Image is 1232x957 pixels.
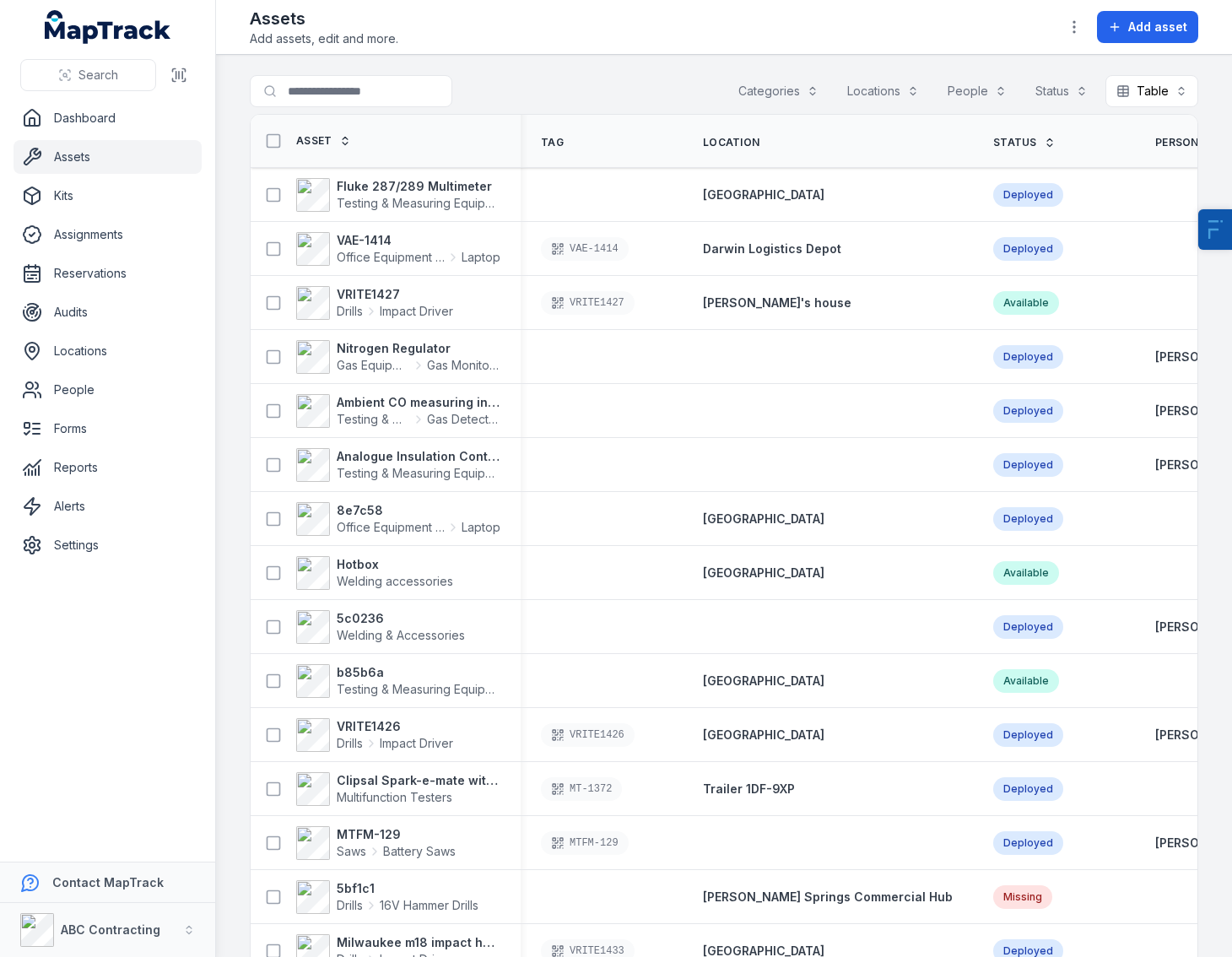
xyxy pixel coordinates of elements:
[703,241,841,257] a: Darwin Logistics Depot
[993,777,1063,801] div: Deployed
[337,340,500,357] strong: Nitrogen Regulator
[337,880,478,897] strong: 5bf1c1
[703,889,953,906] a: [PERSON_NAME] Springs Commercial Hub
[993,399,1063,423] div: Deployed
[703,511,824,526] span: [GEOGRAPHIC_DATA]
[1128,19,1187,35] span: Add asset
[296,880,478,914] a: 5bf1c1Drills16V Hammer Drills
[993,291,1059,315] div: Available
[337,286,453,303] strong: VRITE1427
[14,140,202,174] a: Assets
[14,334,202,368] a: Locations
[727,75,829,107] button: Categories
[337,772,500,789] strong: Clipsal Spark-e-mate with Bags & Accessories
[836,75,930,107] button: Locations
[14,218,202,251] a: Assignments
[703,727,824,742] span: [GEOGRAPHIC_DATA]
[703,781,795,797] a: Trailer 1DF-9XP
[14,179,202,213] a: Kits
[296,718,453,752] a: VRITE1426DrillsImpact Driver
[14,412,202,446] a: Forms
[337,556,453,573] strong: Hotbox
[380,897,478,914] span: 16V Hammer Drills
[52,875,164,889] strong: Contact MapTrack
[14,489,202,523] a: Alerts
[937,75,1018,107] button: People
[993,669,1059,693] div: Available
[703,295,851,310] span: [PERSON_NAME]'s house
[296,178,500,212] a: Fluke 287/289 MultimeterTesting & Measuring Equipment
[337,826,456,843] strong: MTFM-129
[337,466,512,480] span: Testing & Measuring Equipment
[337,178,500,195] strong: Fluke 287/289 Multimeter
[380,735,453,752] span: Impact Driver
[337,411,410,428] span: Testing & Measuring Equipment
[337,897,363,914] span: Drills
[337,448,500,465] strong: Analogue Insulation Continuity Tester
[993,237,1063,261] div: Deployed
[703,673,824,688] span: [GEOGRAPHIC_DATA]
[703,187,824,203] a: [GEOGRAPHIC_DATA]
[993,723,1063,747] div: Deployed
[337,574,453,588] span: Welding accessories
[337,357,410,374] span: Gas Equipment
[541,777,622,801] div: MT-1372
[541,723,635,747] div: VRITE1426
[61,922,160,937] strong: ABC Contracting
[1105,75,1198,107] button: Table
[993,615,1063,639] div: Deployed
[703,136,759,149] span: Location
[427,411,500,428] span: Gas Detectors
[703,565,824,580] span: [GEOGRAPHIC_DATA]
[703,673,824,689] a: [GEOGRAPHIC_DATA]
[703,889,953,904] span: [PERSON_NAME] Springs Commercial Hub
[296,826,456,860] a: MTFM-129SawsBattery Saws
[993,831,1063,855] div: Deployed
[296,448,500,482] a: Analogue Insulation Continuity TesterTesting & Measuring Equipment
[541,237,629,261] div: VAE-1414
[1155,136,1199,149] span: Person
[337,664,500,681] strong: b85b6a
[78,67,118,84] span: Search
[993,136,1037,149] span: Status
[296,232,500,266] a: VAE-1414Office Equipment & ITLaptop
[337,843,366,860] span: Saws
[703,727,824,743] a: [GEOGRAPHIC_DATA]
[337,196,512,210] span: Testing & Measuring Equipment
[427,357,500,374] span: Gas Monitors - Methane
[45,10,171,44] a: MapTrack
[337,735,363,752] span: Drills
[337,628,465,642] span: Welding & Accessories
[337,249,445,266] span: Office Equipment & IT
[296,556,453,590] a: HotboxWelding accessories
[541,136,564,149] span: Tag
[703,565,824,581] a: [GEOGRAPHIC_DATA]
[993,885,1052,909] div: Missing
[993,561,1059,585] div: Available
[337,232,500,249] strong: VAE-1414
[296,134,332,148] span: Asset
[337,718,453,735] strong: VRITE1426
[337,502,500,519] strong: 8e7c58
[993,453,1063,477] div: Deployed
[296,340,500,374] a: Nitrogen RegulatorGas EquipmentGas Monitors - Methane
[993,345,1063,369] div: Deployed
[1024,75,1099,107] button: Status
[703,781,795,796] span: Trailer 1DF-9XP
[296,772,500,806] a: Clipsal Spark-e-mate with Bags & AccessoriesMultifunction Testers
[462,249,500,266] span: Laptop
[296,610,465,644] a: 5c0236Welding & Accessories
[296,134,351,148] a: Asset
[14,257,202,290] a: Reservations
[296,394,500,428] a: Ambient CO measuring instrumentTesting & Measuring EquipmentGas Detectors
[337,519,445,536] span: Office Equipment & IT
[541,291,635,315] div: VRITE1427
[296,286,453,320] a: VRITE1427DrillsImpact Driver
[14,528,202,562] a: Settings
[337,934,500,951] strong: Milwaukee m18 impact hammer drill
[296,502,500,536] a: 8e7c58Office Equipment & ITLaptop
[703,511,824,527] a: [GEOGRAPHIC_DATA]
[383,843,456,860] span: Battery Saws
[14,101,202,135] a: Dashboard
[14,295,202,329] a: Audits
